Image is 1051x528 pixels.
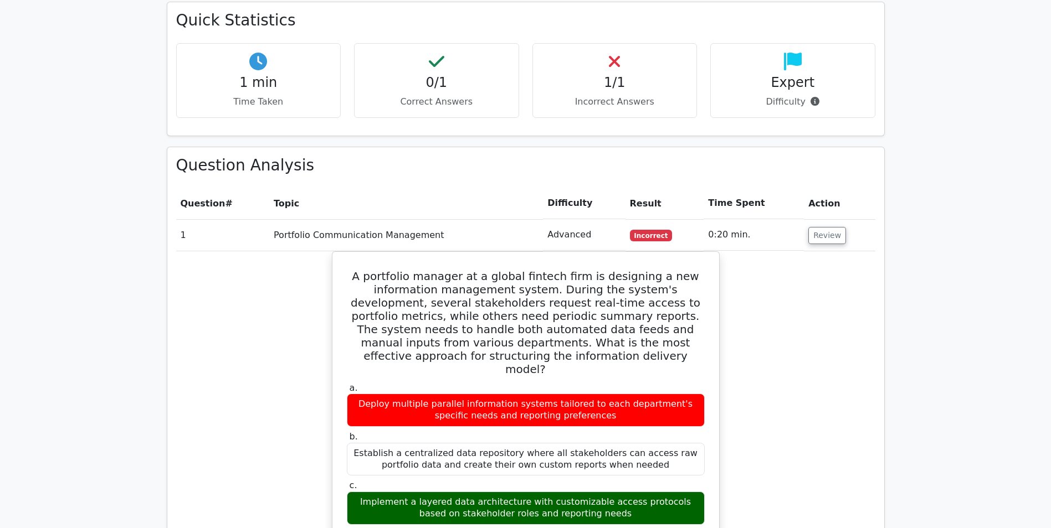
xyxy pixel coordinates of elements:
[347,491,705,525] div: Implement a layered data architecture with customizable access protocols based on stakeholder rol...
[347,394,705,427] div: Deploy multiple parallel information systems tailored to each department's specific needs and rep...
[181,198,225,209] span: Question
[808,227,846,244] button: Review
[350,480,357,490] span: c.
[176,188,270,219] th: #
[363,75,510,91] h4: 0/1
[804,188,875,219] th: Action
[720,75,866,91] h4: Expert
[176,156,875,175] h3: Question Analysis
[269,188,543,219] th: Topic
[269,219,543,251] td: Portfolio Communication Management
[630,230,673,241] span: Incorrect
[350,382,358,393] span: a.
[346,270,706,376] h5: A portfolio manager at a global fintech firm is designing a new information management system. Du...
[186,95,332,108] p: Time Taken
[543,188,625,219] th: Difficulty
[626,188,704,219] th: Result
[542,95,688,108] p: Incorrect Answers
[347,443,705,476] div: Establish a centralized data repository where all stakeholders can access raw portfolio data and ...
[720,95,866,108] p: Difficulty
[704,219,804,251] td: 0:20 min.
[350,431,358,442] span: b.
[176,219,270,251] td: 1
[176,11,875,30] h3: Quick Statistics
[704,188,804,219] th: Time Spent
[363,95,510,108] p: Correct Answers
[186,75,332,91] h4: 1 min
[543,219,625,251] td: Advanced
[542,75,688,91] h4: 1/1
